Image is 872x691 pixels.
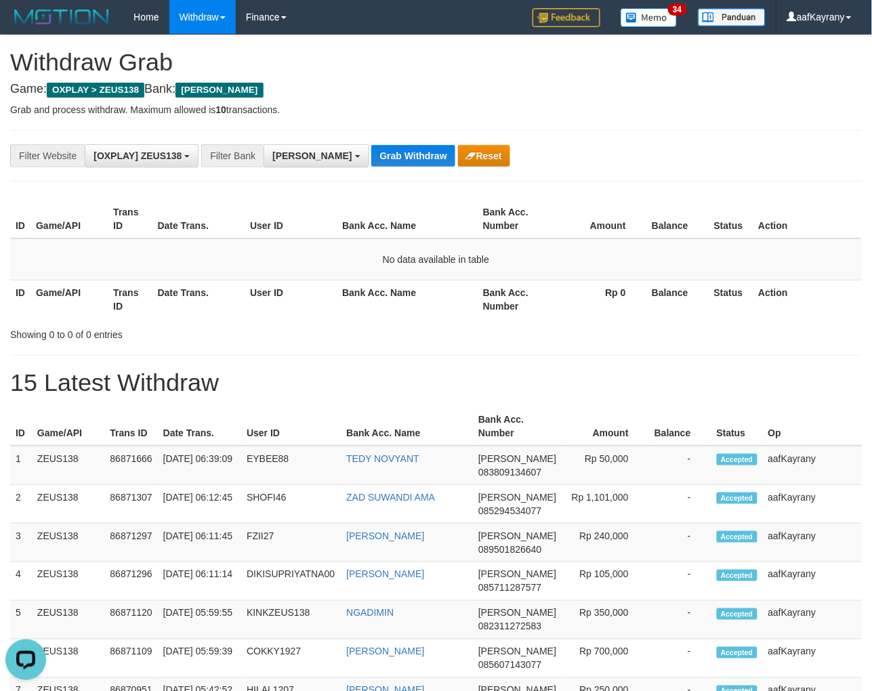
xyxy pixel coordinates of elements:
th: Trans ID [108,200,152,238]
td: ZEUS138 [32,485,105,524]
td: Rp 1,101,000 [562,485,649,524]
span: [PERSON_NAME] [478,569,556,580]
td: 3 [10,524,32,562]
a: ZAD SUWANDI AMA [346,492,435,503]
td: EYBEE88 [241,446,341,485]
img: panduan.png [698,8,766,26]
th: Date Trans. [158,407,241,446]
th: Action [753,200,862,238]
span: Copy 085607143077 to clipboard [478,660,541,671]
td: aafKayrany [763,601,862,640]
td: Rp 50,000 [562,446,649,485]
td: - [649,446,711,485]
th: Game/API [30,280,108,318]
th: Bank Acc. Name [337,280,478,318]
th: Game/API [32,407,105,446]
td: Rp 350,000 [562,601,649,640]
th: Balance [649,407,711,446]
td: aafKayrany [763,562,862,601]
th: User ID [245,200,337,238]
th: User ID [245,280,337,318]
a: [PERSON_NAME] [346,646,424,657]
td: [DATE] 05:59:39 [158,640,241,678]
td: - [649,601,711,640]
button: [PERSON_NAME] [264,144,369,167]
th: Status [709,200,753,238]
button: [OXPLAY] ZEUS138 [85,144,199,167]
button: Open LiveChat chat widget [5,5,46,46]
td: ZEUS138 [32,446,105,485]
td: - [649,562,711,601]
a: NGADIMIN [346,608,394,619]
th: Op [763,407,862,446]
td: [DATE] 06:12:45 [158,485,241,524]
td: COKKY1927 [241,640,341,678]
span: [PERSON_NAME] [478,453,556,464]
td: aafKayrany [763,524,862,562]
td: [DATE] 06:11:45 [158,524,241,562]
td: No data available in table [10,238,862,280]
div: Filter Bank [201,144,264,167]
td: SHOFI46 [241,485,341,524]
th: Action [753,280,862,318]
td: - [649,485,711,524]
img: Button%20Memo.svg [621,8,678,27]
span: [PERSON_NAME] [272,150,352,161]
td: Rp 700,000 [562,640,649,678]
span: Accepted [717,454,757,465]
h1: Withdraw Grab [10,49,862,76]
th: Bank Acc. Number [473,407,562,446]
th: ID [10,280,30,318]
span: [PERSON_NAME] [478,608,556,619]
td: 1 [10,446,32,485]
th: Trans ID [108,280,152,318]
th: Bank Acc. Name [341,407,473,446]
td: - [649,524,711,562]
td: aafKayrany [763,640,862,678]
td: ZEUS138 [32,562,105,601]
img: Feedback.jpg [533,8,600,27]
span: [PERSON_NAME] [478,530,556,541]
th: Game/API [30,200,108,238]
td: [DATE] 06:11:14 [158,562,241,601]
span: [PERSON_NAME] [478,646,556,657]
h4: Game: Bank: [10,83,862,96]
span: [PERSON_NAME] [478,492,556,503]
span: Accepted [717,493,757,504]
span: Copy 083809134607 to clipboard [478,467,541,478]
td: 86871120 [104,601,157,640]
th: Bank Acc. Number [478,200,555,238]
span: 34 [668,3,686,16]
td: FZII27 [241,524,341,562]
h1: 15 Latest Withdraw [10,369,862,396]
th: Date Trans. [152,280,245,318]
a: [PERSON_NAME] [346,569,424,580]
th: Status [711,407,763,446]
span: Copy 085294534077 to clipboard [478,505,541,516]
p: Grab and process withdraw. Maximum allowed is transactions. [10,103,862,117]
th: User ID [241,407,341,446]
span: Copy 085711287577 to clipboard [478,583,541,593]
img: MOTION_logo.png [10,7,113,27]
td: 86871297 [104,524,157,562]
th: Bank Acc. Name [337,200,478,238]
th: Date Trans. [152,200,245,238]
td: 2 [10,485,32,524]
button: Reset [458,145,510,167]
td: - [649,640,711,678]
td: ZEUS138 [32,640,105,678]
td: DIKISUPRIYATNA00 [241,562,341,601]
th: Rp 0 [554,280,646,318]
td: 86871296 [104,562,157,601]
td: [DATE] 06:39:09 [158,446,241,485]
td: 86871666 [104,446,157,485]
td: aafKayrany [763,485,862,524]
div: Filter Website [10,144,85,167]
td: aafKayrany [763,446,862,485]
span: [OXPLAY] ZEUS138 [94,150,182,161]
th: ID [10,200,30,238]
td: Rp 105,000 [562,562,649,601]
td: 86871307 [104,485,157,524]
th: Balance [646,280,709,318]
th: ID [10,407,32,446]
